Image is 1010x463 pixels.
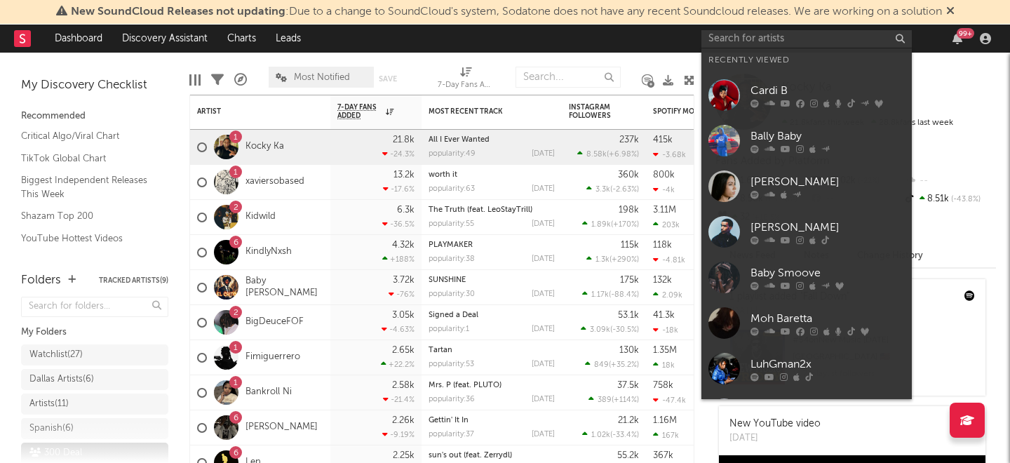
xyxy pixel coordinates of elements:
div: Artists ( 11 ) [29,396,69,412]
div: Bally Baby [750,128,905,145]
div: 2.65k [392,346,415,355]
a: Moh Baretta [701,300,912,346]
div: Recently Viewed [708,52,905,69]
a: PLAYMAKER [429,241,473,249]
input: Search... [516,67,621,88]
a: Cardi B [701,72,912,118]
a: Baby [PERSON_NAME] [245,276,323,300]
div: ( ) [585,360,639,369]
div: ( ) [581,325,639,334]
span: -30.5 % [612,326,637,334]
div: -3.68k [653,150,686,159]
div: 203k [653,220,680,229]
span: +170 % [613,221,637,229]
a: SUNSHINE [429,276,466,284]
div: ( ) [582,430,639,439]
div: 7-Day Fans Added (7-Day Fans Added) [438,77,494,94]
span: 1.89k [591,221,611,229]
a: FORBE$ [701,391,912,437]
span: 3.3k [595,186,610,194]
div: 800k [653,170,675,180]
div: 2.58k [392,381,415,390]
div: Edit Columns [189,60,201,100]
a: Kocky Ka [245,141,284,153]
div: popularity: 53 [429,361,474,368]
div: [PERSON_NAME] [750,219,905,236]
a: worth it [429,171,457,179]
div: 21.8k [393,135,415,145]
span: 1.17k [591,291,609,299]
a: Fimiguerrero [245,351,300,363]
div: ( ) [582,290,639,299]
div: [DATE] [532,150,555,158]
span: -33.4 % [612,431,637,439]
div: ( ) [582,220,639,229]
div: 415k [653,135,673,145]
div: LuhGman2x [750,356,905,373]
div: 13.2k [393,170,415,180]
div: Instagram Followers [569,103,618,120]
div: worth it [429,171,555,179]
a: sun's out (feat. Zerrydl) [429,452,512,459]
div: -4.63 % [382,325,415,334]
div: [DATE] [532,361,555,368]
div: [DATE] [532,255,555,263]
a: KindlyNxsh [245,246,292,258]
a: Bankroll Ni [245,387,292,398]
div: Moh Baretta [750,310,905,327]
div: +188 % [382,255,415,264]
div: sun's out (feat. Zerrydl) [429,452,555,459]
div: 8.51k [903,190,996,208]
span: 1.02k [591,431,610,439]
div: Signed a Deal [429,311,555,319]
span: : Due to a change to SoundCloud's system, Sodatone does not have any recent Soundcloud releases. ... [71,6,942,18]
div: Folders [21,272,61,289]
div: SUNSHINE [429,276,555,284]
div: 41.3k [653,311,675,320]
a: Dallas Artists(6) [21,369,168,390]
button: Tracked Artists(9) [99,277,168,284]
a: Biggest Independent Releases This Week [21,173,154,201]
a: Discovery Assistant [112,25,217,53]
div: ( ) [586,255,639,264]
div: 2.25k [393,451,415,460]
div: ( ) [577,149,639,159]
a: Mrs. P (feat. PLUTO) [429,382,501,389]
a: All I Ever Wanted [429,136,490,144]
span: 1.3k [595,256,610,264]
a: YouTube Hottest Videos [21,231,154,246]
div: -24.3 % [382,149,415,159]
div: -9.19 % [382,430,415,439]
div: -17.6 % [383,184,415,194]
div: Filters [211,60,224,100]
a: Leads [266,25,311,53]
div: 758k [653,381,673,390]
div: [DATE] [532,220,555,228]
div: 3.11M [653,206,676,215]
div: -36.5 % [382,220,415,229]
a: Critical Algo/Viral Chart [21,128,154,144]
div: popularity: 63 [429,185,475,193]
div: Dallas Artists ( 6 ) [29,371,94,388]
div: [DATE] [532,185,555,193]
span: -43.8 % [949,196,981,203]
span: -2.63 % [612,186,637,194]
div: popularity: 1 [429,326,469,333]
div: 4.32k [392,241,415,250]
span: +290 % [612,256,637,264]
div: 3.72k [393,276,415,285]
div: 3.05k [392,311,415,320]
a: Kidwild [245,211,276,223]
div: +22.2 % [381,360,415,369]
a: Watchlist(27) [21,344,168,365]
div: My Folders [21,324,168,341]
span: 3.09k [590,326,610,334]
div: Artist [197,107,302,116]
div: 367k [653,451,673,460]
span: New SoundCloud Releases not updating [71,6,285,18]
div: -18k [653,326,678,335]
div: 55.2k [617,451,639,460]
div: 99 + [957,28,974,39]
a: xaviersobased [245,176,304,188]
div: 1.16M [653,416,677,425]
